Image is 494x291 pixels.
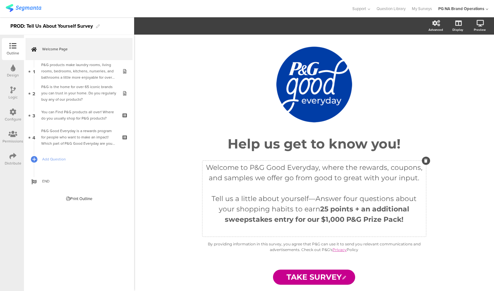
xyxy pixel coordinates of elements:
a: 4 P&G Good Everyday is a rewards program for people who want to make an impact! Which part of P&G... [26,126,133,148]
div: Logic [9,94,18,100]
span: Welcome Page [42,46,123,52]
img: segmanta logo [6,4,41,12]
div: Display [452,27,463,32]
span: 4 [32,134,35,141]
div: Permissions [3,138,23,144]
div: Preview [474,27,486,32]
div: Print Outline [66,196,92,202]
input: Start [273,270,355,285]
div: Outline [7,50,19,56]
span: 2 [32,90,35,97]
p: Help us get to know you! [198,136,431,152]
span: 1 [33,68,35,75]
div: Configure [5,116,21,122]
div: P&G Good Everyday is a rewards program for people who want to make an impact! Which part of P&G G... [41,128,116,147]
div: Advanced [429,27,443,32]
a: END [26,170,133,192]
a: 2 P&G is the home for over 65 iconic brands you can trust in your home. Do you regularly buy any ... [26,82,133,104]
a: Privacy [332,247,347,252]
span: Add Question [42,156,123,162]
a: 3 You can Find P&G products all over! Where do you usually shop for P&G products? [26,104,133,126]
span: END [42,178,123,184]
div: Distribute [5,160,21,166]
span: 3 [32,112,35,119]
div: You can Find P&G products all over! Where do you usually shop for P&G products? [41,109,116,121]
div: P&G is the home for over 65 iconic brands you can trust in your home. Do you regularly buy any of... [41,84,116,103]
div: Design [7,72,19,78]
div: P&G products make laundry rooms, living rooms, bedrooms, kitchens, nurseries, and bathrooms a lit... [41,62,116,81]
div: PROD: Tell Us About Yourself Survey [10,21,93,31]
p: By providing information in this survey, you agree that P&G can use it to send you relevant commu... [204,241,424,253]
a: Welcome Page [26,38,133,60]
a: 1 P&G products make laundry rooms, living rooms, bedrooms, kitchens, nurseries, and bathrooms a l... [26,60,133,82]
p: Tell us a little about yourself—Answer four questions about your shopping habits to earn [204,193,424,225]
p: Welcome to P&G Good Everyday, where the rewards, coupons, and samples we offer go from good to gr... [204,162,424,183]
div: PG NA Brand Operations [438,6,484,12]
span: Support [352,6,366,12]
